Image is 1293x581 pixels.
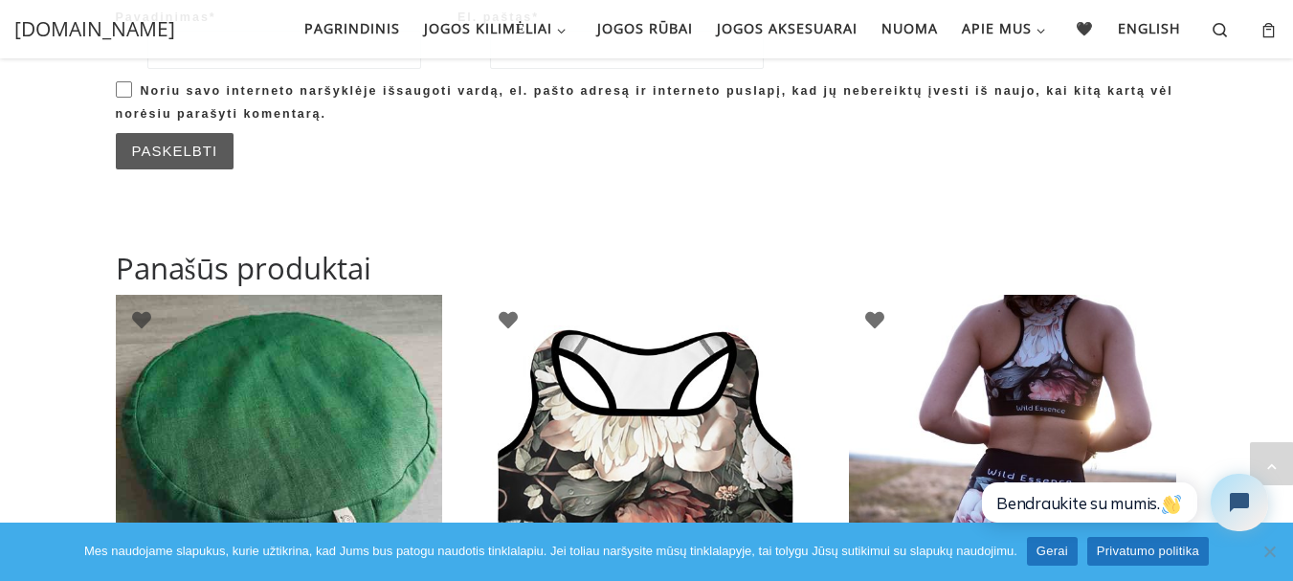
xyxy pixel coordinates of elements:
[591,9,699,49] a: Jogos rūbai
[875,9,944,49] a: Nuoma
[14,14,175,45] a: [DOMAIN_NAME]
[116,84,1173,120] label: Noriu savo interneto naršyklėje išsaugoti vardą, el. pašto adresą ir interneto puslapį, kad jų ne...
[881,9,938,44] span: Nuoma
[1118,9,1181,44] span: English
[1087,537,1209,566] a: Privatumo politika
[304,9,400,44] span: Pagrindinis
[84,542,1017,561] span: Mes naudojame slapukus, kurie užtikrina, kad Jums bus patogu naudotis tinklalapiu. Jei toliau nar...
[1070,9,1101,49] a: 🖤
[116,133,234,169] input: Paskelbti
[959,458,1284,547] iframe: Tidio Chat
[424,9,553,44] span: Jogos kilimėliai
[1112,9,1188,49] a: English
[1076,9,1094,44] span: 🖤
[116,250,1178,287] h2: Panašūs produktai
[710,9,863,49] a: Jogos aksesuarai
[1027,537,1078,566] a: Gerai
[717,9,858,44] span: Jogos aksesuarai
[298,9,406,49] a: Pagrindinis
[1260,542,1279,561] span: Ne
[417,9,578,49] a: Jogos kilimėliai
[597,9,693,44] span: Jogos rūbai
[962,9,1032,44] span: Apie mus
